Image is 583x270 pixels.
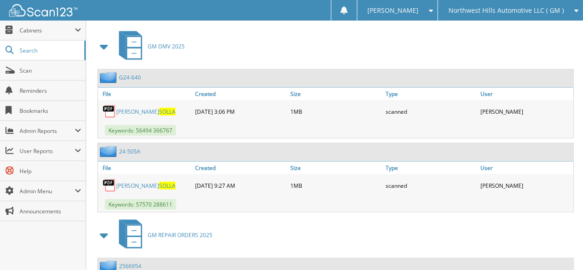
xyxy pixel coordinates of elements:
[383,88,479,100] a: Type
[20,187,75,195] span: Admin Menu
[159,108,175,116] span: SOLLA
[478,162,573,174] a: User
[119,262,141,270] a: 2566954
[114,28,185,64] a: GM DMV 2025
[9,4,77,16] img: scan123-logo-white.svg
[103,105,116,118] img: PDF.png
[20,207,81,215] span: Announcements
[20,127,75,135] span: Admin Reports
[478,102,573,121] div: [PERSON_NAME]
[193,176,289,195] div: [DATE] 9:27 AM
[288,102,383,121] div: 1MB
[383,102,479,121] div: scanned
[20,87,81,95] span: Reminders
[114,217,212,253] a: GM REPAIR ORDERS 2025
[159,182,175,190] span: SOLLA
[20,47,80,54] span: Search
[537,226,583,270] iframe: Chat Widget
[98,162,193,174] a: File
[288,176,383,195] div: 1MB
[116,182,175,190] a: [PERSON_NAME]SOLLA
[20,107,81,115] span: Bookmarks
[148,231,212,239] span: GM REPAIR ORDERS 2025
[193,162,289,174] a: Created
[105,125,176,136] span: Keywords: 56494 366767
[20,26,75,34] span: Cabinets
[383,176,479,195] div: scanned
[449,8,564,13] span: Northwest Hills Automotive LLC ( GM )
[288,162,383,174] a: Size
[119,74,141,81] a: G24-640
[478,176,573,195] div: [PERSON_NAME]
[105,199,176,210] span: Keywords: 57570 288611
[383,162,479,174] a: Type
[193,88,289,100] a: Created
[148,42,185,50] span: GM DMV 2025
[116,108,175,116] a: [PERSON_NAME]SOLLA
[100,146,119,157] img: folder2.png
[20,167,81,175] span: Help
[368,8,419,13] span: [PERSON_NAME]
[478,88,573,100] a: User
[20,147,75,155] span: User Reports
[98,88,193,100] a: File
[100,72,119,83] img: folder2.png
[193,102,289,121] div: [DATE] 3:06 PM
[103,179,116,192] img: PDF.png
[288,88,383,100] a: Size
[20,67,81,74] span: Scan
[119,148,140,155] a: 24-505A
